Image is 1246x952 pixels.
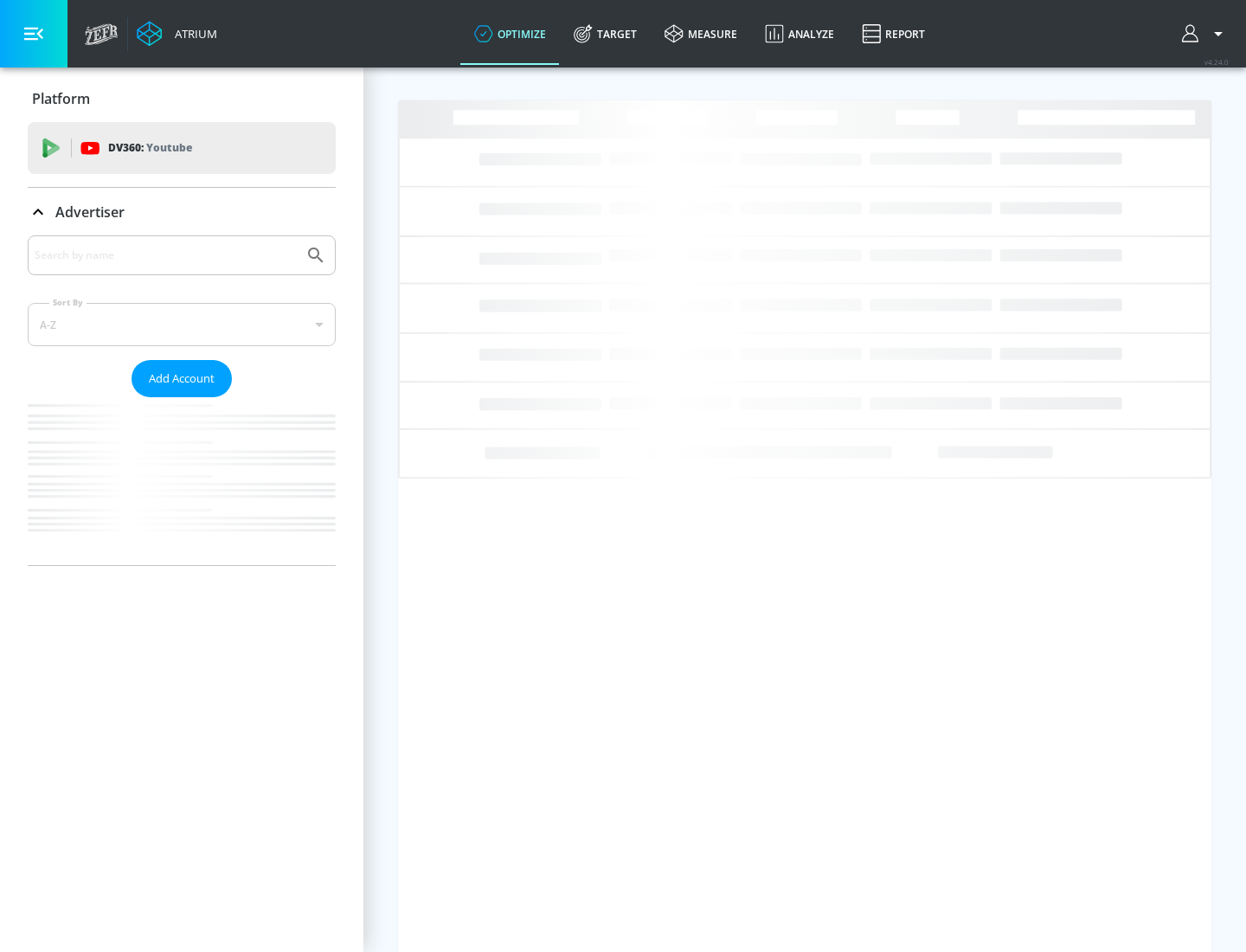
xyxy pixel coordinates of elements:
button: Add Account [132,360,232,397]
label: Sort By [49,297,87,308]
div: Advertiser [28,188,336,236]
p: Advertiser [55,203,125,222]
a: optimize [460,3,560,65]
p: Youtube [146,138,192,157]
input: Search by name [35,244,297,267]
div: Platform [28,74,336,123]
span: Add Account [149,369,215,389]
p: Platform [32,89,90,108]
div: Advertiser [28,235,336,565]
span: v 4.24.0 [1204,57,1229,67]
a: Target [560,3,651,65]
a: measure [651,3,751,65]
nav: list of Advertiser [28,397,336,565]
div: A-Z [28,303,336,346]
p: DV360: [108,138,192,158]
a: Report [848,3,939,65]
a: Atrium [137,21,217,47]
div: DV360: Youtube [28,122,336,174]
div: Atrium [168,26,217,42]
a: Analyze [751,3,848,65]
